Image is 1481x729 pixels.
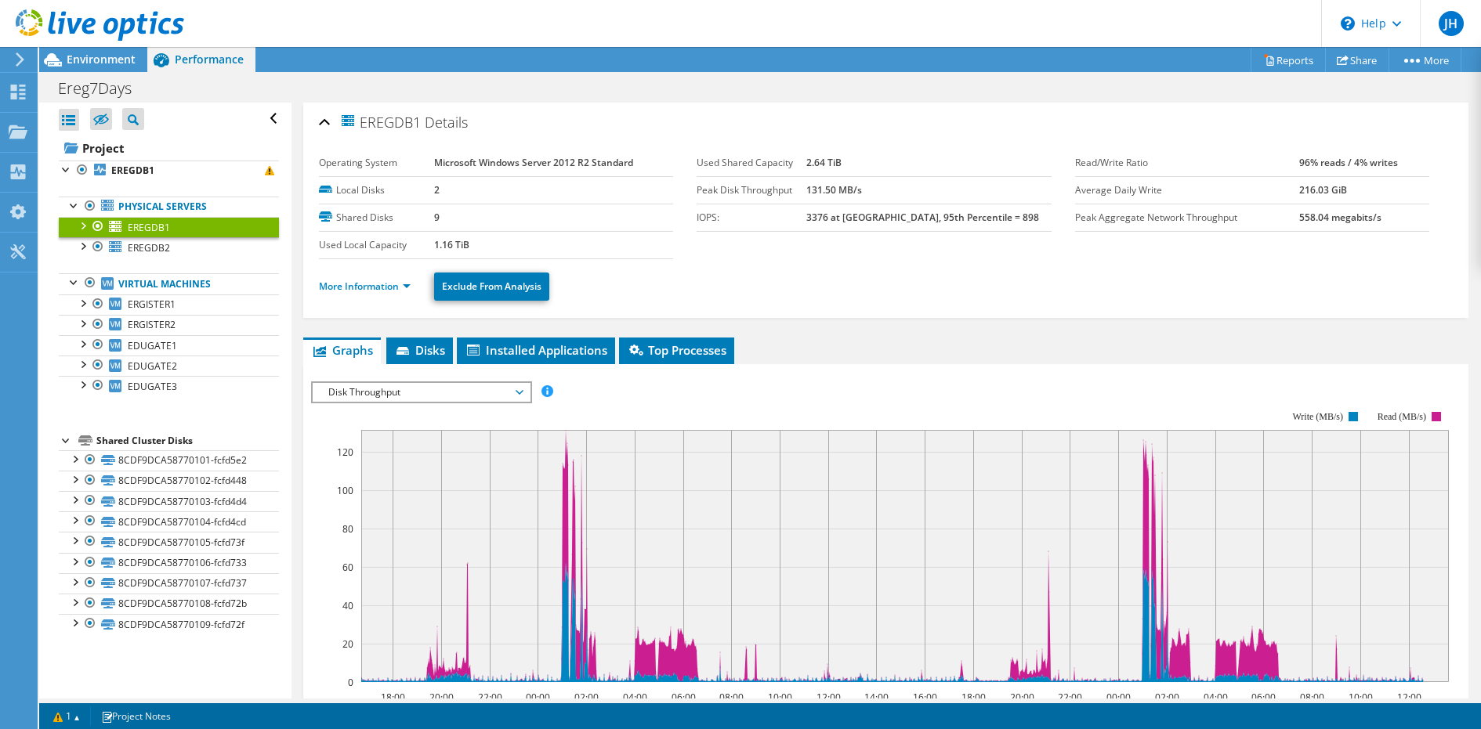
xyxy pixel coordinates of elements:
label: Read/Write Ratio [1075,155,1299,171]
b: 9 [434,211,440,224]
text: 14:00 [864,691,889,704]
a: ERGISTER1 [59,294,279,315]
b: 96% reads / 4% writes [1299,156,1398,169]
text: 08:00 [1300,691,1324,704]
text: 0 [348,676,353,689]
a: Reports [1251,48,1326,72]
b: 3376 at [GEOGRAPHIC_DATA], 95th Percentile = 898 [806,211,1039,224]
text: 08:00 [719,691,744,704]
text: 02:00 [1155,691,1179,704]
text: 120 [337,446,353,459]
span: EDUGATE2 [128,359,177,373]
text: 22:00 [1058,691,1082,704]
text: 20 [342,637,353,651]
text: 16:00 [913,691,937,704]
text: 18:00 [381,691,405,704]
a: 8CDF9DCA58770104-fcfd4cd [59,511,279,532]
span: EREGDB1 [128,221,170,234]
text: 20:00 [429,691,454,704]
span: Installed Applications [465,342,607,358]
text: 10:00 [1349,691,1373,704]
a: 8CDF9DCA58770103-fcfd4d4 [59,491,279,511]
span: JH [1439,11,1464,36]
text: 60 [342,561,353,574]
span: Details [425,113,468,132]
a: 8CDF9DCA58770105-fcfd73f [59,532,279,552]
a: More Information [319,280,411,293]
span: EDUGATE3 [128,380,177,393]
span: EDUGATE1 [128,339,177,352]
a: EDUGATE1 [59,335,279,355]
text: 18:00 [961,691,986,704]
a: 8CDF9DCA58770107-fcfd737 [59,573,279,594]
b: 1.16 TiB [434,238,469,251]
label: Used Shared Capacity [697,155,806,171]
b: Microsoft Windows Server 2012 R2 Standard [434,156,633,169]
text: 12:00 [1397,691,1421,704]
label: Local Disks [319,182,434,198]
a: Project Notes [90,706,182,726]
text: 06:00 [1251,691,1276,704]
text: 06:00 [672,691,696,704]
svg: \n [1341,16,1355,31]
a: 8CDF9DCA58770109-fcfd72f [59,614,279,634]
h1: Ereg7Days [51,80,156,97]
a: Share [1325,48,1389,72]
a: EDUGATE2 [59,355,279,376]
span: EREGDB1 [339,113,421,131]
span: Graphs [311,342,373,358]
a: Project [59,135,279,161]
text: 10:00 [768,691,792,704]
b: 216.03 GiB [1299,183,1347,197]
text: 04:00 [623,691,647,704]
a: 8CDF9DCA58770101-fcfd5e2 [59,450,279,471]
text: 00:00 [526,691,550,704]
a: EDUGATE3 [59,376,279,396]
label: Average Daily Write [1075,182,1299,198]
text: 22:00 [478,691,502,704]
a: Virtual Machines [59,273,279,294]
a: EREGDB1 [59,161,279,181]
text: Read (MB/s) [1378,411,1426,422]
b: 2 [434,183,440,197]
span: Disk Throughput [320,383,522,402]
b: 558.04 megabits/s [1299,211,1381,224]
a: 8CDF9DCA58770102-fcfd448 [59,471,279,491]
a: More [1389,48,1461,72]
span: ERGISTER1 [128,298,176,311]
span: Performance [175,52,244,67]
span: ERGISTER2 [128,318,176,331]
label: Shared Disks [319,210,434,226]
a: Physical Servers [59,197,279,217]
text: 12:00 [817,691,841,704]
text: 40 [342,599,353,612]
a: EREGDB1 [59,217,279,237]
label: Used Local Capacity [319,237,434,253]
span: Environment [67,52,136,67]
b: 131.50 MB/s [806,183,862,197]
text: 02:00 [574,691,599,704]
text: 00:00 [1106,691,1131,704]
span: Top Processes [627,342,726,358]
span: EREGDB2 [128,241,170,254]
a: 8CDF9DCA58770106-fcfd733 [59,553,279,573]
label: Peak Aggregate Network Throughput [1075,210,1299,226]
text: 80 [342,522,353,536]
label: IOPS: [697,210,806,226]
label: Operating System [319,155,434,171]
a: 8CDF9DCA58770108-fcfd72b [59,594,279,614]
text: Write (MB/s) [1292,411,1343,422]
a: Exclude From Analysis [434,272,549,301]
label: Peak Disk Throughput [697,182,806,198]
a: ERGISTER2 [59,315,279,335]
div: Shared Cluster Disks [96,431,279,450]
text: 20:00 [1010,691,1034,704]
text: 04:00 [1204,691,1228,704]
span: Disks [394,342,445,358]
b: EREGDB1 [111,164,154,177]
text: 100 [337,484,353,497]
a: 1 [42,706,91,726]
a: EREGDB2 [59,237,279,258]
b: 2.64 TiB [806,156,842,169]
